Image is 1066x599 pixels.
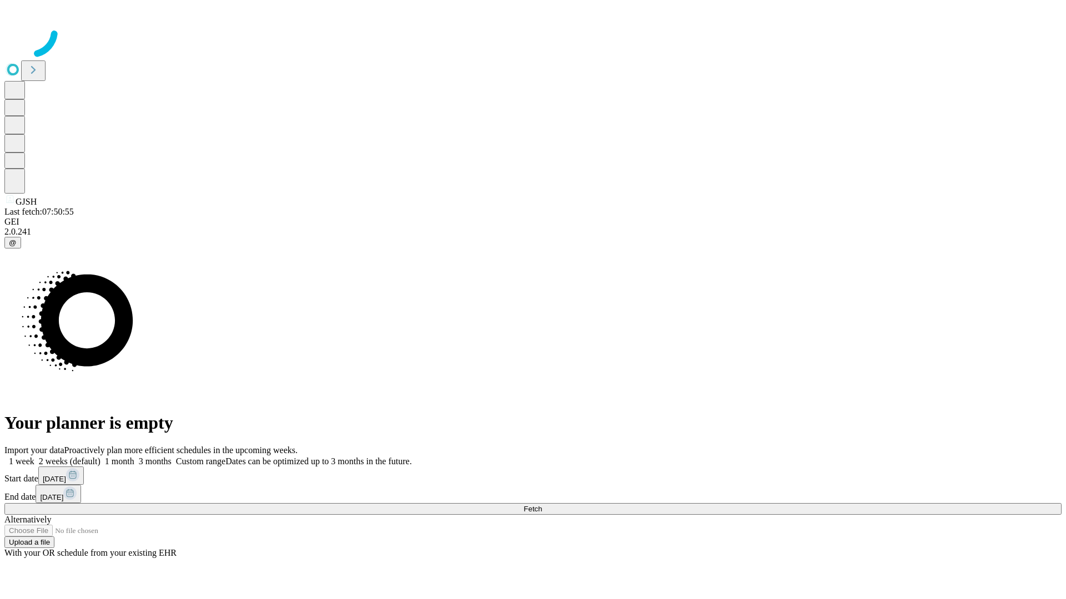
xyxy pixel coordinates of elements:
[9,456,34,466] span: 1 week
[4,445,64,455] span: Import your data
[4,227,1062,237] div: 2.0.241
[9,238,17,247] span: @
[225,456,411,466] span: Dates can be optimized up to 3 months in the future.
[4,237,21,248] button: @
[4,485,1062,503] div: End date
[36,485,81,503] button: [DATE]
[40,493,63,501] span: [DATE]
[16,197,37,206] span: GJSH
[4,413,1062,433] h1: Your planner is empty
[4,515,51,524] span: Alternatively
[105,456,134,466] span: 1 month
[38,466,84,485] button: [DATE]
[43,475,66,483] span: [DATE]
[4,466,1062,485] div: Start date
[4,536,54,548] button: Upload a file
[139,456,172,466] span: 3 months
[4,548,177,557] span: With your OR schedule from your existing EHR
[4,503,1062,515] button: Fetch
[524,505,542,513] span: Fetch
[4,217,1062,227] div: GEI
[39,456,100,466] span: 2 weeks (default)
[176,456,225,466] span: Custom range
[64,445,298,455] span: Proactively plan more efficient schedules in the upcoming weeks.
[4,207,74,216] span: Last fetch: 07:50:55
